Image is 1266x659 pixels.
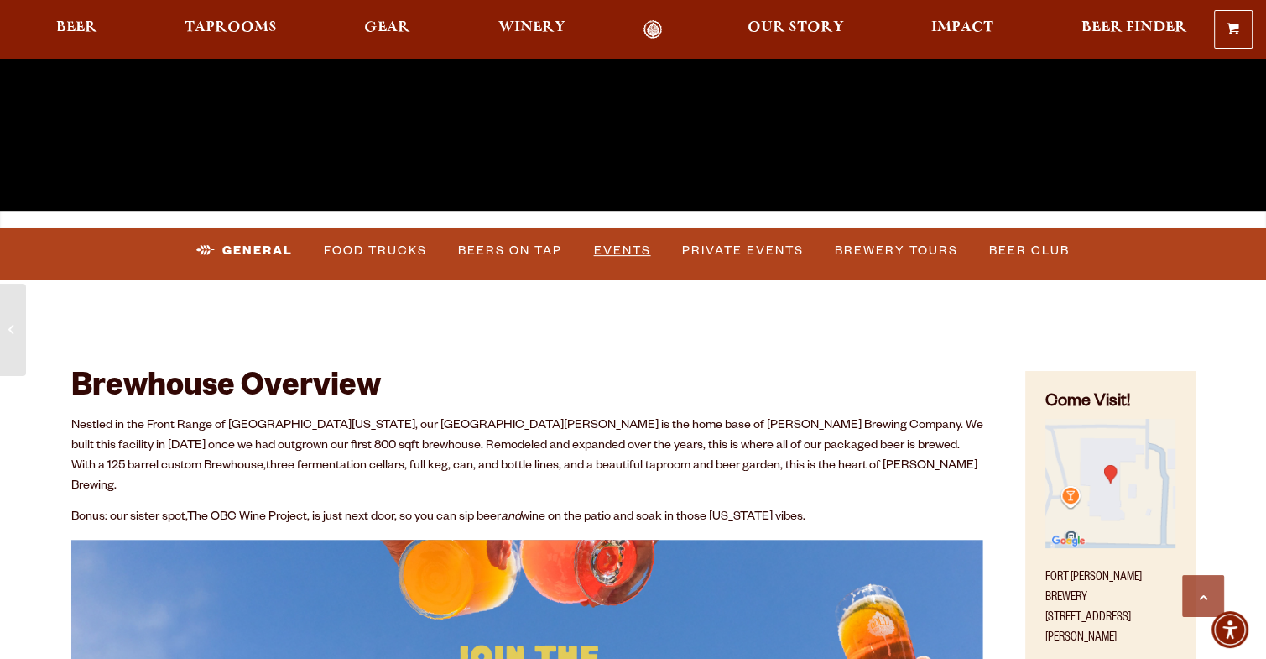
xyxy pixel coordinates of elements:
span: Our Story [748,21,844,34]
span: Beer Finder [1081,21,1186,34]
span: Impact [931,21,993,34]
a: Odell Home [622,20,685,39]
span: Winery [498,21,565,34]
a: Events [587,232,658,270]
a: The OBC Wine Project [187,511,307,525]
p: Nestled in the Front Range of [GEOGRAPHIC_DATA][US_STATE], our [GEOGRAPHIC_DATA][PERSON_NAME] is ... [71,416,984,497]
em: and [501,511,521,525]
a: Brewery Tours [828,232,965,270]
a: Private Events [675,232,810,270]
span: three fermentation cellars, full keg, can, and bottle lines, and a beautiful taproom and beer gar... [71,460,977,494]
a: Beer [45,20,108,39]
a: Scroll to top [1182,575,1224,617]
img: Small thumbnail of location on map [1045,419,1175,548]
div: Accessibility Menu [1211,611,1248,648]
a: Our Story [737,20,855,39]
span: Beer [56,21,97,34]
span: Gear [364,21,410,34]
a: Taprooms [174,20,288,39]
a: Beer Club [982,232,1076,270]
a: Find on Google Maps (opens in a new window) [1045,540,1175,553]
p: Fort [PERSON_NAME] Brewery [STREET_ADDRESS][PERSON_NAME] [1045,558,1175,649]
span: Taprooms [185,21,277,34]
a: Impact [920,20,1004,39]
a: Winery [487,20,576,39]
a: General [190,232,300,270]
a: Food Trucks [317,232,434,270]
h4: Come Visit! [1045,391,1175,416]
p: Bonus: our sister spot, , is just next door, so you can sip beer wine on the patio and soak in th... [71,508,984,528]
a: Beers on Tap [451,232,569,270]
a: Beer Finder [1070,20,1197,39]
a: Gear [353,20,421,39]
h2: Brewhouse Overview [71,371,984,408]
